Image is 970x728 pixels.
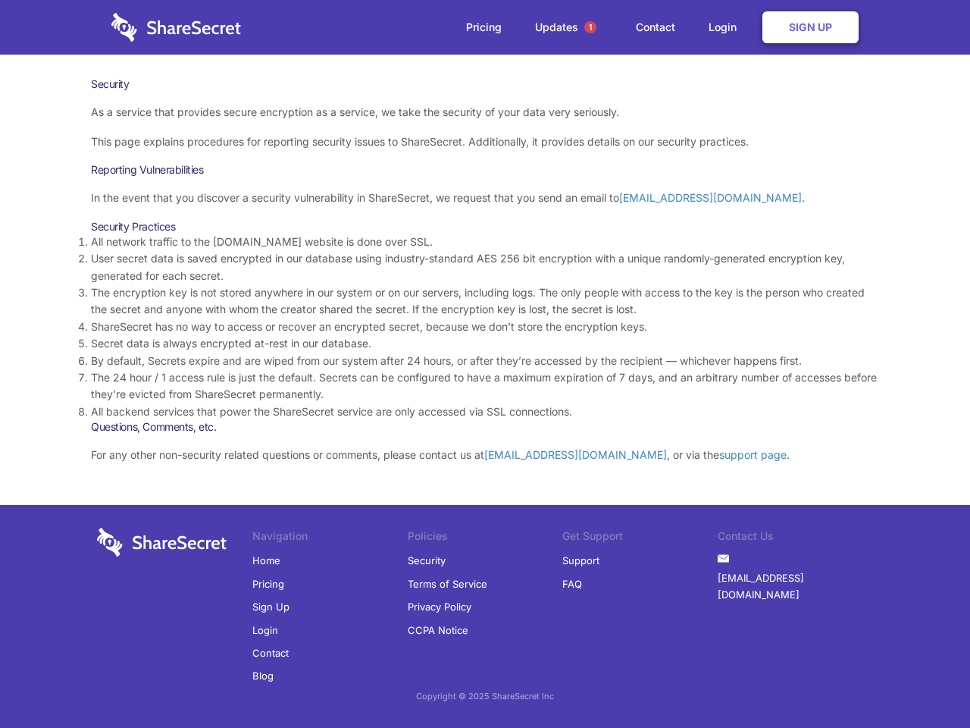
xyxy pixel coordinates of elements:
[562,528,718,549] li: Get Support
[693,4,759,51] a: Login
[408,549,446,572] a: Security
[91,77,879,91] h1: Security
[91,190,879,206] p: In the event that you discover a security vulnerability in ShareSecret, we request that you send ...
[91,318,879,335] li: ShareSecret has no way to access or recover an encrypted secret, because we don’t store the encry...
[91,133,879,150] p: This page explains procedures for reporting security issues to ShareSecret. Additionally, it prov...
[252,619,278,642] a: Login
[252,549,280,572] a: Home
[719,448,787,461] a: support page
[619,191,802,204] a: [EMAIL_ADDRESS][DOMAIN_NAME]
[91,104,879,121] p: As a service that provides secure encryption as a service, we take the security of your data very...
[408,619,468,642] a: CCPA Notice
[408,573,487,595] a: Terms of Service
[252,528,408,549] li: Navigation
[252,595,289,618] a: Sign Up
[111,13,241,42] img: logo-wordmark-white-trans-d4663122ce5f474addd5e946df7df03e33cb6a1c49d2221995e7729f52c070b2.svg
[252,664,274,687] a: Blog
[91,353,879,369] li: By default, Secrets expire and are wiped from our system after 24 hours, or after they’re accesse...
[484,448,667,461] a: [EMAIL_ADDRESS][DOMAIN_NAME]
[562,573,582,595] a: FAQ
[91,163,879,177] h3: Reporting Vulnerabilities
[252,642,289,664] a: Contact
[91,447,879,463] p: For any other non-security related questions or comments, please contact us at , or via the .
[91,250,879,284] li: User secret data is saved encrypted in our database using industry-standard AES 256 bit encryptio...
[252,573,284,595] a: Pricing
[718,528,873,549] li: Contact Us
[562,549,599,572] a: Support
[91,284,879,318] li: The encryption key is not stored anywhere in our system or on our servers, including logs. The on...
[762,11,859,43] a: Sign Up
[408,595,471,618] a: Privacy Policy
[451,4,517,51] a: Pricing
[91,234,879,250] li: All network traffic to the [DOMAIN_NAME] website is done over SSL.
[91,420,879,434] h3: Questions, Comments, etc.
[91,403,879,420] li: All backend services that power the ShareSecret service are only accessed via SSL connections.
[91,220,879,234] h3: Security Practices
[408,528,563,549] li: Policies
[97,528,227,557] img: logo-wordmark-white-trans-d4663122ce5f474addd5e946df7df03e33cb6a1c49d2221995e7729f52c070b2.svg
[91,335,879,352] li: Secret data is always encrypted at-rest in our database.
[718,566,873,607] a: [EMAIL_ADDRESS][DOMAIN_NAME]
[584,21,596,33] span: 1
[621,4,690,51] a: Contact
[91,369,879,403] li: The 24 hour / 1 access rule is just the default. Secrets can be configured to have a maximum expi...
